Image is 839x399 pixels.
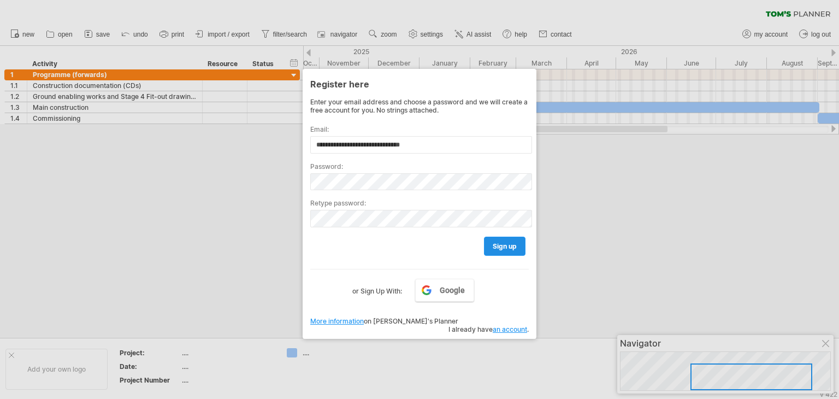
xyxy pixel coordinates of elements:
[415,279,474,302] a: Google
[493,242,517,250] span: sign up
[484,237,525,256] a: sign up
[310,162,529,171] label: Password:
[352,279,402,297] label: or Sign Up With:
[310,317,364,325] a: More information
[310,317,458,325] span: on [PERSON_NAME]'s Planner
[310,98,529,114] div: Enter your email address and choose a password and we will create a free account for you. No stri...
[310,199,529,207] label: Retype password:
[493,325,527,333] a: an account
[310,125,529,133] label: Email:
[310,74,529,93] div: Register here
[448,325,529,333] span: I already have .
[440,286,465,295] span: Google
